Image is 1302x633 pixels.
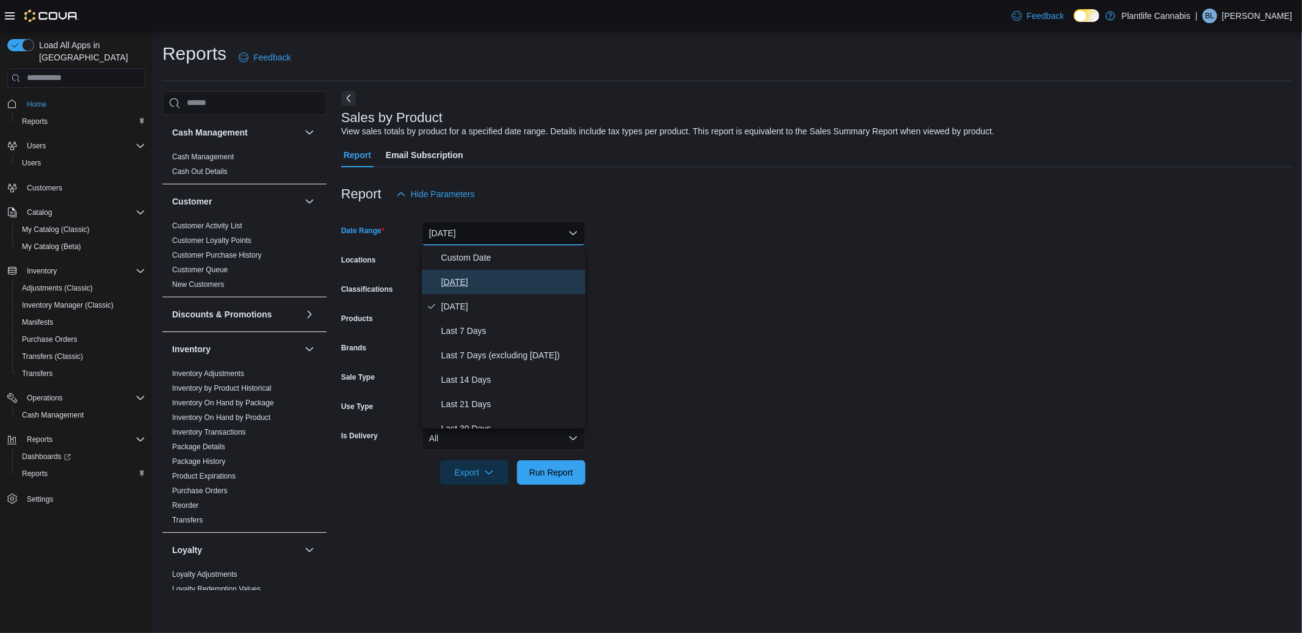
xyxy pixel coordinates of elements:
span: Catalog [27,208,52,217]
a: Transfers [172,516,203,524]
button: Inventory Manager (Classic) [12,297,150,314]
span: Customer Loyalty Points [172,236,251,245]
label: Use Type [341,402,373,411]
h3: Loyalty [172,544,202,556]
span: Manifests [22,317,53,327]
span: Report [344,143,371,167]
label: Locations [341,255,376,265]
button: Catalog [22,205,57,220]
h1: Reports [162,42,226,66]
button: Customers [2,179,150,197]
button: Inventory [172,343,300,355]
label: Date Range [341,226,385,236]
span: Dashboards [17,449,145,464]
a: Customer Queue [172,266,228,274]
a: Cash Management [172,153,234,161]
button: Discounts & Promotions [172,308,300,320]
span: Feedback [1027,10,1064,22]
span: Settings [22,491,145,506]
span: Inventory Manager (Classic) [17,298,145,313]
button: Home [2,95,150,113]
a: New Customers [172,280,224,289]
span: Run Report [529,466,573,479]
button: Reports [22,432,57,447]
a: Dashboards [17,449,76,464]
span: Inventory On Hand by Product [172,413,270,422]
span: Settings [27,494,53,504]
button: My Catalog (Beta) [12,238,150,255]
button: Inventory [22,264,62,278]
h3: Sales by Product [341,110,443,125]
div: Loyalty [162,567,327,601]
span: Load All Apps in [GEOGRAPHIC_DATA] [34,39,145,63]
span: Cash Management [22,410,84,420]
a: Reports [17,114,52,129]
button: Settings [2,490,150,507]
button: Purchase Orders [12,331,150,348]
button: Customer [172,195,300,208]
span: Reports [17,466,145,481]
p: | [1195,9,1198,23]
button: Run Report [517,460,585,485]
span: Last 7 Days (excluding [DATE]) [441,348,580,363]
label: Classifications [341,284,393,294]
p: [PERSON_NAME] [1222,9,1292,23]
div: Select listbox [422,245,585,429]
span: Users [17,156,145,170]
a: Feedback [234,45,295,70]
span: Adjustments (Classic) [17,281,145,295]
div: Bruno Leest [1203,9,1217,23]
a: Transfers (Classic) [17,349,88,364]
label: Products [341,314,373,324]
button: Users [12,154,150,172]
button: Cash Management [302,125,317,140]
span: Reorder [172,501,198,510]
a: Inventory On Hand by Package [172,399,274,407]
a: My Catalog (Beta) [17,239,86,254]
span: Last 7 Days [441,324,580,338]
span: Transfers [22,369,52,378]
span: Users [22,139,145,153]
button: All [422,426,585,450]
a: Package History [172,457,225,466]
a: Loyalty Redemption Values [172,585,261,593]
span: Loyalty Redemption Values [172,584,261,594]
button: Customer [302,194,317,209]
span: My Catalog (Classic) [22,225,90,234]
a: Users [17,156,46,170]
span: My Catalog (Beta) [17,239,145,254]
button: [DATE] [422,221,585,245]
span: Transfers [172,515,203,525]
a: Inventory by Product Historical [172,384,272,392]
span: Customers [27,183,62,193]
img: Cova [24,10,79,22]
a: Cash Out Details [172,167,228,176]
span: Home [22,96,145,112]
span: Last 21 Days [441,397,580,411]
span: Customer Activity List [172,221,242,231]
button: Reports [12,465,150,482]
button: Users [2,137,150,154]
span: Inventory [27,266,57,276]
a: Feedback [1007,4,1069,28]
p: Plantlife Cannabis [1121,9,1190,23]
button: Next [341,91,356,106]
button: Transfers [12,365,150,382]
a: Purchase Orders [172,487,228,495]
button: Catalog [2,204,150,221]
h3: Cash Management [172,126,248,139]
span: Inventory [22,264,145,278]
span: Users [27,141,46,151]
button: Inventory [2,262,150,280]
span: Cash Management [172,152,234,162]
span: Package Details [172,442,225,452]
div: View sales totals by product for a specified date range. Details include tax types per product. T... [341,125,994,138]
a: Inventory Adjustments [172,369,244,378]
span: Home [27,99,46,109]
span: [DATE] [441,275,580,289]
label: Sale Type [341,372,375,382]
span: Transfers (Classic) [22,352,83,361]
span: Custom Date [441,250,580,265]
